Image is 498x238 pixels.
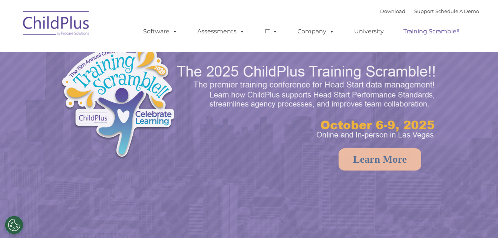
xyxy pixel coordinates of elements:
a: IT [257,24,285,39]
a: Schedule A Demo [435,8,479,14]
font: | [380,8,479,14]
a: Company [290,24,342,39]
a: University [347,24,391,39]
a: Software [136,24,185,39]
a: Support [414,8,434,14]
button: Cookies Settings [5,216,23,234]
a: Training Scramble!! [396,24,467,39]
a: Learn More [339,148,421,171]
img: ChildPlus by Procare Solutions [19,6,93,43]
a: Download [380,8,405,14]
a: Assessments [190,24,252,39]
